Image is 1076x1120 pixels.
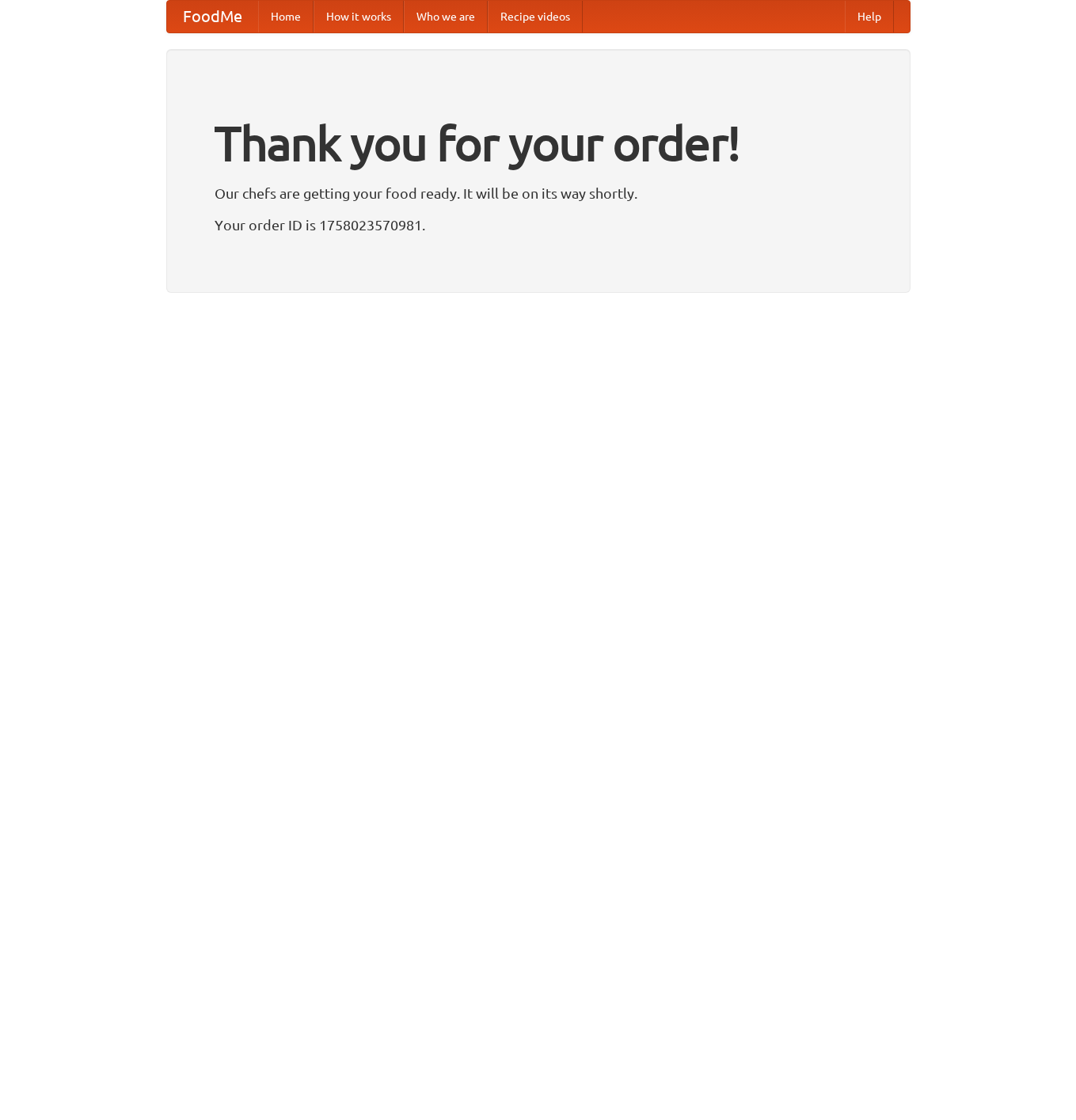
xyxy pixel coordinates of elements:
a: Help [845,1,894,32]
a: Who we are [404,1,488,32]
a: Recipe videos [488,1,583,32]
p: Your order ID is 1758023570981. [215,213,862,237]
a: FoodMe [167,1,258,32]
a: How it works [314,1,404,32]
a: Home [258,1,314,32]
p: Our chefs are getting your food ready. It will be on its way shortly. [215,181,862,205]
h1: Thank you for your order! [215,105,862,181]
